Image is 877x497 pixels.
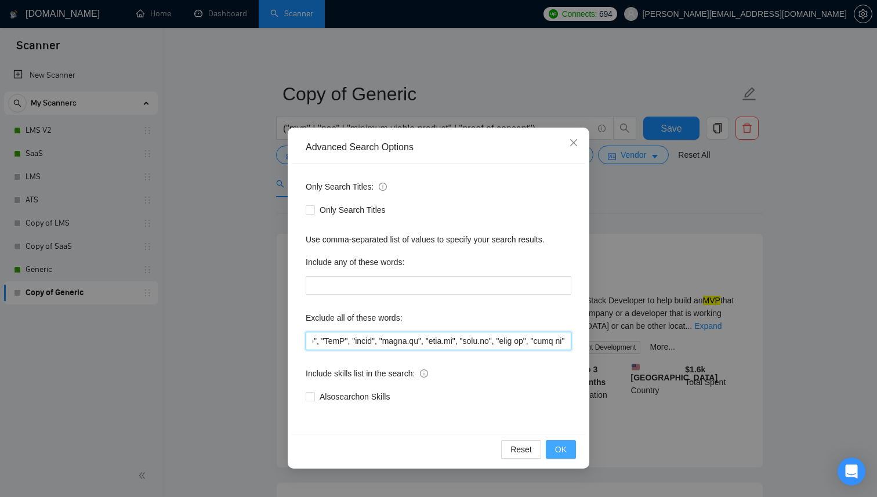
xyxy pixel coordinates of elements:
[306,233,571,246] div: Use comma-separated list of values to specify your search results.
[306,180,387,193] span: Only Search Titles:
[558,128,589,159] button: Close
[306,367,428,380] span: Include skills list in the search:
[306,309,403,327] label: Exclude all of these words:
[555,443,567,456] span: OK
[510,443,532,456] span: Reset
[546,440,576,459] button: OK
[379,183,387,191] span: info-circle
[306,141,571,154] div: Advanced Search Options
[306,253,404,271] label: Include any of these words:
[315,390,394,403] span: Also search on Skills
[838,458,865,485] div: Open Intercom Messenger
[501,440,541,459] button: Reset
[420,369,428,378] span: info-circle
[315,204,390,216] span: Only Search Titles
[569,138,578,147] span: close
